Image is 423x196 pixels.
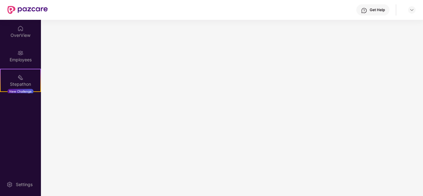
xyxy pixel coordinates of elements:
[7,181,13,188] img: svg+xml;base64,PHN2ZyBpZD0iU2V0dGluZy0yMHgyMCIgeG1sbnM9Imh0dHA6Ly93d3cudzMub3JnLzIwMDAvc3ZnIiB3aW...
[17,25,24,32] img: svg+xml;base64,PHN2ZyBpZD0iSG9tZSIgeG1sbnM9Imh0dHA6Ly93d3cudzMub3JnLzIwMDAvc3ZnIiB3aWR0aD0iMjAiIG...
[17,74,24,81] img: svg+xml;base64,PHN2ZyB4bWxucz0iaHR0cDovL3d3dy53My5vcmcvMjAwMC9zdmciIHdpZHRoPSIyMSIgaGVpZ2h0PSIyMC...
[14,181,34,188] div: Settings
[370,7,385,12] div: Get Help
[409,7,414,12] img: svg+xml;base64,PHN2ZyBpZD0iRHJvcGRvd24tMzJ4MzIiIHhtbG5zPSJodHRwOi8vd3d3LnczLm9yZy8yMDAwL3N2ZyIgd2...
[17,50,24,56] img: svg+xml;base64,PHN2ZyBpZD0iRW1wbG95ZWVzIiB4bWxucz0iaHR0cDovL3d3dy53My5vcmcvMjAwMC9zdmciIHdpZHRoPS...
[7,6,48,14] img: New Pazcare Logo
[361,7,367,14] img: svg+xml;base64,PHN2ZyBpZD0iSGVscC0zMngzMiIgeG1sbnM9Imh0dHA6Ly93d3cudzMub3JnLzIwMDAvc3ZnIiB3aWR0aD...
[1,81,40,87] div: Stepathon
[7,89,33,94] div: New Challenge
